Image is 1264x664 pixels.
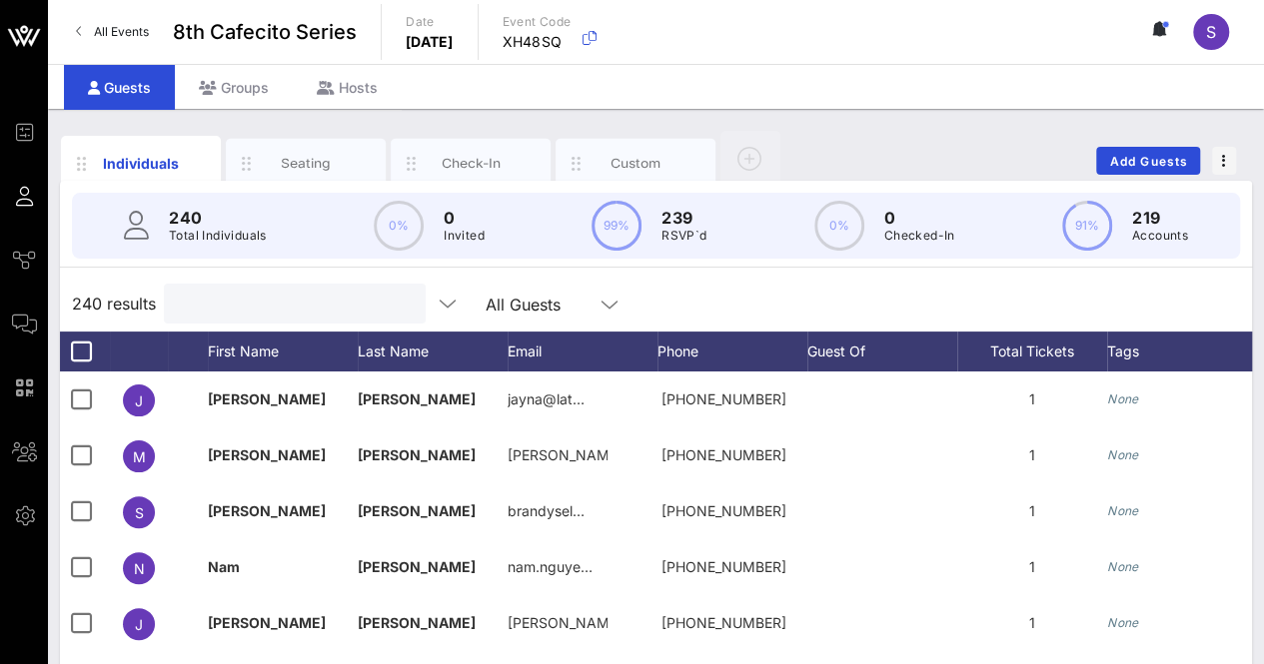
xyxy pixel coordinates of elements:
div: 1 [957,371,1107,427]
i: None [1107,391,1139,406]
p: brandysel… [508,483,585,539]
span: S [1206,22,1216,42]
span: +13104367738 [661,390,786,407]
div: First Name [208,332,358,371]
span: All Events [94,24,149,39]
span: [PERSON_NAME] [358,502,476,519]
span: [PERSON_NAME] [208,502,326,519]
div: 1 [957,483,1107,539]
p: Event Code [503,12,572,32]
div: Email [508,332,657,371]
p: XH48SQ [503,32,572,52]
p: 240 [169,206,267,230]
span: [PERSON_NAME] [208,390,326,407]
span: J [135,392,143,409]
span: [PERSON_NAME] [358,558,476,575]
p: [DATE] [406,32,454,52]
span: S [135,504,144,521]
div: All Guests [486,296,561,314]
span: [PERSON_NAME] [208,614,326,631]
div: Custom [592,154,680,173]
div: 1 [957,539,1107,595]
span: 240 results [72,292,156,316]
p: Checked-In [884,226,955,246]
p: [PERSON_NAME]@t… [508,427,608,483]
div: All Guests [474,284,633,324]
span: +13018302848 [661,614,786,631]
p: 239 [661,206,706,230]
i: None [1107,503,1139,518]
div: 1 [957,427,1107,483]
i: None [1107,615,1139,630]
p: Total Individuals [169,226,267,246]
span: N [134,560,145,577]
p: [PERSON_NAME]… [508,595,608,651]
span: M [133,448,146,465]
div: Last Name [358,332,508,371]
div: S [1193,14,1229,50]
span: Add Guests [1109,154,1188,169]
p: 0 [884,206,955,230]
p: 0 [444,206,485,230]
p: Date [406,12,454,32]
button: Add Guests [1096,147,1200,175]
a: All Events [64,16,161,48]
i: None [1107,447,1139,462]
span: [PERSON_NAME] [358,446,476,463]
p: Invited [444,226,485,246]
div: Groups [175,65,293,110]
p: jayna@lat… [508,371,585,427]
p: 219 [1132,206,1188,230]
p: nam.nguye… [508,539,593,595]
span: [PERSON_NAME] [358,390,476,407]
div: Hosts [293,65,402,110]
span: 8th Cafecito Series [173,17,357,47]
div: Phone [657,332,807,371]
div: Guest Of [807,332,957,371]
span: +17147957099 [661,502,786,519]
span: +15054852520 [661,558,786,575]
p: Accounts [1132,226,1188,246]
div: Guests [64,65,175,110]
div: Check-In [427,154,516,173]
span: [PERSON_NAME] [208,446,326,463]
p: RSVP`d [661,226,706,246]
span: +17148898060 [661,446,786,463]
i: None [1107,559,1139,574]
span: [PERSON_NAME] [358,614,476,631]
div: Seating [262,154,351,173]
span: Nam [208,558,240,575]
div: Total Tickets [957,332,1107,371]
div: 1 [957,595,1107,651]
div: Individuals [97,153,186,174]
span: J [135,616,143,633]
